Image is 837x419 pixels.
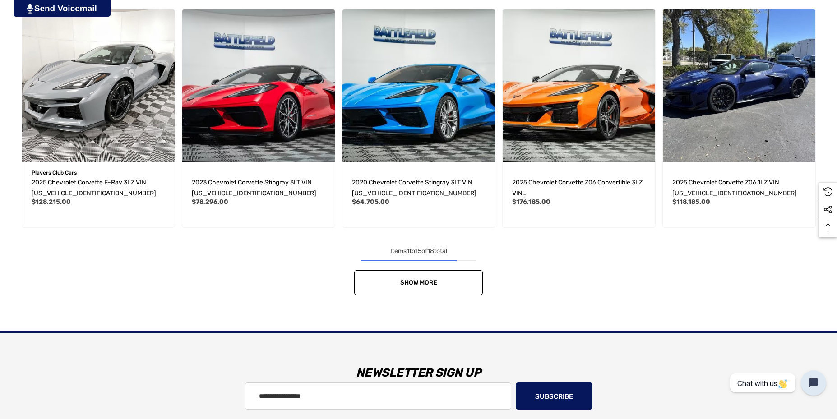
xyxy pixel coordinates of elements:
h3: Newsletter Sign Up [117,359,720,387]
svg: Recently Viewed [823,187,832,196]
a: 2023 Chevrolet Corvette Stingray 3LT VIN 1G1YC3D48P5141011,$78,296.00 [182,9,335,162]
button: Subscribe [516,382,592,410]
a: 2020 Chevrolet Corvette Stingray 3LT VIN 1G1Y82D49L5119010,$64,705.00 [342,9,495,162]
div: Items to of total [18,246,819,257]
span: $118,185.00 [672,198,710,206]
span: Show More [400,279,437,286]
img: For Sale 2020 Chevrolet Corvette Stingray 3LT VIN 1G1Y82D49L5119010 [342,9,495,162]
span: 2020 Chevrolet Corvette Stingray 3LT VIN [US_VEHICLE_IDENTIFICATION_NUMBER] [352,179,476,197]
nav: pagination [18,246,819,295]
span: $176,185.00 [512,198,550,206]
img: 2023 Chevrolet Corvette Stingray 3LT VIN 1G1YC3D48P5141011 [182,9,335,162]
span: $78,296.00 [192,198,228,206]
span: $64,705.00 [352,198,389,206]
img: For Sale 2025 Chevrolet Corvette Z06 Convertible 3LZ VIN 1G1YF3D32S5601447 [503,9,655,162]
span: 2023 Chevrolet Corvette Stingray 3LT VIN [US_VEHICLE_IDENTIFICATION_NUMBER] [192,179,316,197]
span: $128,215.00 [32,198,71,206]
a: 2025 Chevrolet Corvette Z06 Convertible 3LZ VIN 1G1YF3D32S5601447,$176,185.00 [512,177,646,199]
span: 2025 Chevrolet Corvette Z06 1LZ VIN [US_VEHICLE_IDENTIFICATION_NUMBER] [672,179,797,197]
a: 2023 Chevrolet Corvette Stingray 3LT VIN 1G1YC3D48P5141011,$78,296.00 [192,177,325,199]
svg: Top [819,223,837,232]
img: For Sale 2025 Chevrolet Corvette E-Ray 3LZ VIN 1G1YM2D46S5500114 [22,9,175,162]
p: Players Club Cars [32,167,165,179]
a: Show More [354,270,483,295]
span: 2025 Chevrolet Corvette Z06 Convertible 3LZ VIN [US_VEHICLE_IDENTIFICATION_NUMBER] [512,179,643,208]
img: For Sale 2025 Chevrolet Corvette Z06 1LZ VIN 1G1YD2D31S5604582 [663,9,815,162]
a: 2025 Chevrolet Corvette E-Ray 3LZ VIN 1G1YM2D46S5500114,$128,215.00 [22,9,175,162]
img: PjwhLS0gR2VuZXJhdG9yOiBHcmF2aXQuaW8gLS0+PHN2ZyB4bWxucz0iaHR0cDovL3d3dy53My5vcmcvMjAwMC9zdmciIHhtb... [27,4,33,14]
a: 2025 Chevrolet Corvette E-Ray 3LZ VIN 1G1YM2D46S5500114,$128,215.00 [32,177,165,199]
span: 18 [427,247,434,255]
span: 2025 Chevrolet Corvette E-Ray 3LZ VIN [US_VEHICLE_IDENTIFICATION_NUMBER] [32,179,156,197]
span: 15 [415,247,421,255]
a: 2020 Chevrolet Corvette Stingray 3LT VIN 1G1Y82D49L5119010,$64,705.00 [352,177,486,199]
span: 1 [407,247,409,255]
svg: Social Media [823,205,832,214]
a: 2025 Chevrolet Corvette Z06 Convertible 3LZ VIN 1G1YF3D32S5601447,$176,185.00 [503,9,655,162]
a: 2025 Chevrolet Corvette Z06 1LZ VIN 1G1YD2D31S5604582,$118,185.00 [663,9,815,162]
a: 2025 Chevrolet Corvette Z06 1LZ VIN 1G1YD2D31S5604582,$118,185.00 [672,177,806,199]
